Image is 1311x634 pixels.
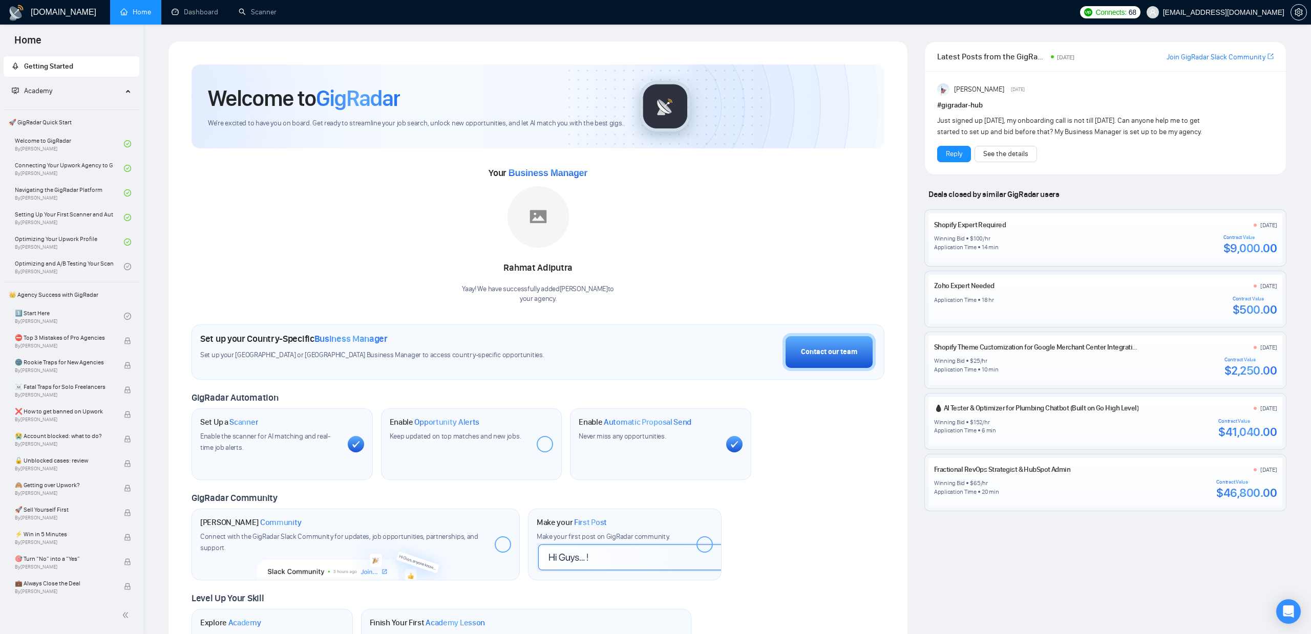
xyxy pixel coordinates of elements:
[200,517,302,528] h1: [PERSON_NAME]
[24,86,52,95] span: Academy
[579,417,691,427] h1: Enable
[1276,599,1301,624] div: Open Intercom Messenger
[1224,363,1277,378] div: $2,250.00
[1233,296,1277,302] div: Contract Value
[1216,485,1277,500] div: $46,800.00
[1129,7,1136,18] span: 68
[6,33,50,54] span: Home
[981,479,988,487] div: /hr
[124,238,131,246] span: check-circle
[537,532,670,541] span: Make your first post on GigRadar community.
[974,418,982,426] div: 152
[15,515,113,521] span: By [PERSON_NAME]
[124,509,131,516] span: lock
[124,140,131,147] span: check-circle
[208,84,400,112] h1: Welcome to
[1267,52,1274,60] span: export
[934,343,1140,352] a: Shopify Theme Customization for Google Merchant Center Integration
[934,404,1138,412] a: 💧 AI Tester & Optimizer for Plumbing Chatbot (Built on Go High Level)
[15,392,113,398] span: By [PERSON_NAME]
[5,285,138,305] span: 👑 Agency Success with GigRadar
[239,8,277,16] a: searchScanner
[124,313,131,320] span: check-circle
[15,588,113,595] span: By [PERSON_NAME]
[579,432,666,441] span: Never miss any opportunities.
[937,115,1206,138] div: Just signed up [DATE], my onboarding call is not till [DATE]. Can anyone help me to get started t...
[980,357,987,365] div: /hr
[1260,343,1277,352] div: [DATE]
[124,558,131,565] span: lock
[934,281,995,290] a: Zoho Expert Needed
[982,296,994,304] div: 18 hr
[489,167,587,179] span: Your
[414,417,479,427] span: Opportunity Alerts
[1224,357,1277,363] div: Contract Value
[15,578,113,588] span: 💼 Always Close the Deal
[1223,234,1277,241] div: Contract Value
[970,357,974,365] div: $
[1084,8,1092,16] img: upwork-logo.png
[15,431,113,441] span: 😭 Account blocked: what to do?
[124,386,131,393] span: lock
[974,479,981,487] div: 65
[15,539,113,545] span: By [PERSON_NAME]
[934,488,977,496] div: Application Time
[462,259,614,277] div: Rahmat Adiputra
[229,417,258,427] span: Scanner
[124,362,131,369] span: lock
[946,148,962,160] a: Reply
[15,554,113,564] span: 🎯 Turn “No” into a “Yes”
[15,441,113,447] span: By [PERSON_NAME]
[124,460,131,467] span: lock
[124,411,131,418] span: lock
[1095,7,1126,18] span: Connects:
[934,234,965,243] div: Winning Bid
[208,119,623,128] span: We're excited to have you on board. Get ready to streamline your job search, unlock new opportuni...
[982,418,989,426] div: /hr
[200,333,388,344] h1: Set up your Country-Specific
[15,367,113,374] span: By [PERSON_NAME]
[934,357,965,365] div: Winning Bid
[508,186,569,248] img: placeholder.png
[200,532,478,552] span: Connect with the GigRadar Slack Community for updates, job opportunities, partnerships, and support.
[15,133,124,155] a: Welcome to GigRadarBy[PERSON_NAME]
[1216,479,1277,485] div: Contract Value
[15,466,113,472] span: By [PERSON_NAME]
[937,146,971,162] button: Reply
[15,305,124,327] a: 1️⃣ Start HereBy[PERSON_NAME]
[1149,9,1156,16] span: user
[124,534,131,541] span: lock
[15,157,124,180] a: Connecting Your Upwork Agency to GigRadarBy[PERSON_NAME]
[1057,54,1074,61] span: [DATE]
[390,432,521,441] span: Keep updated on top matches and new jobs.
[370,618,485,628] h1: Finish Your First
[15,333,113,343] span: ⛔ Top 3 Mistakes of Pro Agencies
[462,285,614,304] div: Yaay! We have successfully added [PERSON_NAME] to
[983,148,1028,160] a: See the details
[1218,418,1277,424] div: Contract Value
[200,432,330,452] span: Enable the scanner for AI matching and real-time job alerts.
[15,206,124,229] a: Setting Up Your First Scanner and Auto-BidderBy[PERSON_NAME]
[15,357,113,367] span: 🌚 Rookie Traps for New Agencies
[934,426,977,434] div: Application Time
[192,492,278,504] span: GigRadar Community
[974,234,983,243] div: 100
[970,479,974,487] div: $
[970,234,974,243] div: $
[200,351,606,360] span: Set up your [GEOGRAPHIC_DATA] or [GEOGRAPHIC_DATA] Business Manager to access country-specific op...
[934,465,1070,474] a: Fractional RevOps Strategist & HubSpot Admin
[1260,404,1277,412] div: [DATE]
[462,294,614,304] p: your agency .
[15,480,113,490] span: 🙈 Getting over Upwork?
[15,182,124,204] a: Navigating the GigRadar PlatformBy[PERSON_NAME]
[983,234,990,243] div: /hr
[982,426,996,434] div: 6 min
[124,337,131,344] span: lock
[1291,8,1306,16] span: setting
[982,488,999,496] div: 20 min
[15,564,113,570] span: By [PERSON_NAME]
[120,8,151,16] a: homeHome
[192,392,278,403] span: GigRadar Automation
[15,529,113,539] span: ⚡ Win in 5 Minutes
[15,382,113,392] span: ☠️ Fatal Traps for Solo Freelancers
